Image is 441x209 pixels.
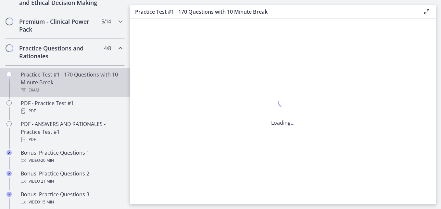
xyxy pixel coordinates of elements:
p: Loading... [271,119,295,127]
i: Completed [6,192,12,197]
span: 4 / 8 [104,44,111,52]
div: Video [21,177,122,185]
div: 1 [271,96,295,111]
div: Video [21,157,122,164]
div: Video [21,198,122,206]
span: · 21 min [40,177,54,185]
div: Exam [21,86,122,94]
div: Bonus: Practice Questions 3 [21,190,122,206]
div: PDF [21,107,122,115]
div: Bonus: Practice Questions 2 [21,170,122,185]
div: Bonus: Practice Questions 1 [21,149,122,164]
span: · 20 min [40,157,54,164]
span: 5 / 14 [101,18,111,25]
div: PDF [21,136,122,144]
h2: Practice Questions and Rationales [19,44,98,60]
h3: Practice Test #1 - 170 Questions with 10 Minute Break [135,8,412,16]
h2: Premium - Clinical Power Pack [19,18,98,33]
i: Completed [6,171,12,176]
div: PDF - ANSWERS AND RATIONALES - Practice Test #1 [21,120,122,144]
div: PDF - Practice Test #1 [21,99,122,115]
div: Practice Test #1 - 170 Questions with 10 Minute Break [21,71,122,94]
i: Completed [6,150,12,155]
span: · 15 min [40,198,54,206]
